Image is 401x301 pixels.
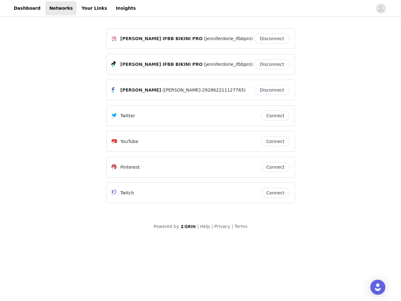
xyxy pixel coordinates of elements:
[261,188,289,198] button: Connect
[112,36,117,41] img: Instagram Icon
[197,224,199,229] span: |
[232,224,233,229] span: |
[162,87,246,93] span: ([PERSON_NAME]-292862211127765)
[154,224,179,229] span: Powered by
[261,111,289,121] button: Connect
[180,224,196,229] img: logo
[120,113,135,119] p: Twitter
[378,3,384,13] div: avatar
[120,138,138,145] p: YouTube
[261,136,289,146] button: Connect
[200,224,210,229] a: Help
[112,1,139,15] a: Insights
[120,61,203,68] span: [PERSON_NAME] IFBB BIKINI PRO
[204,35,253,42] span: (jenniferdorie_ifbbpro)
[120,35,203,42] span: [PERSON_NAME] IFBB BIKINI PRO
[120,190,134,196] p: Twitch
[120,164,140,171] p: Pinterest
[120,87,161,93] span: [PERSON_NAME]
[254,59,289,69] button: Disconnect
[45,1,76,15] a: Networks
[234,224,247,229] a: Terms
[254,85,289,95] button: Disconnect
[261,162,289,172] button: Connect
[78,1,111,15] a: Your Links
[211,224,213,229] span: |
[204,61,253,68] span: (jenniferdorie_ifbbpro)
[214,224,230,229] a: Privacy
[10,1,44,15] a: Dashboard
[370,280,385,295] div: Open Intercom Messenger
[254,34,289,44] button: Disconnect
